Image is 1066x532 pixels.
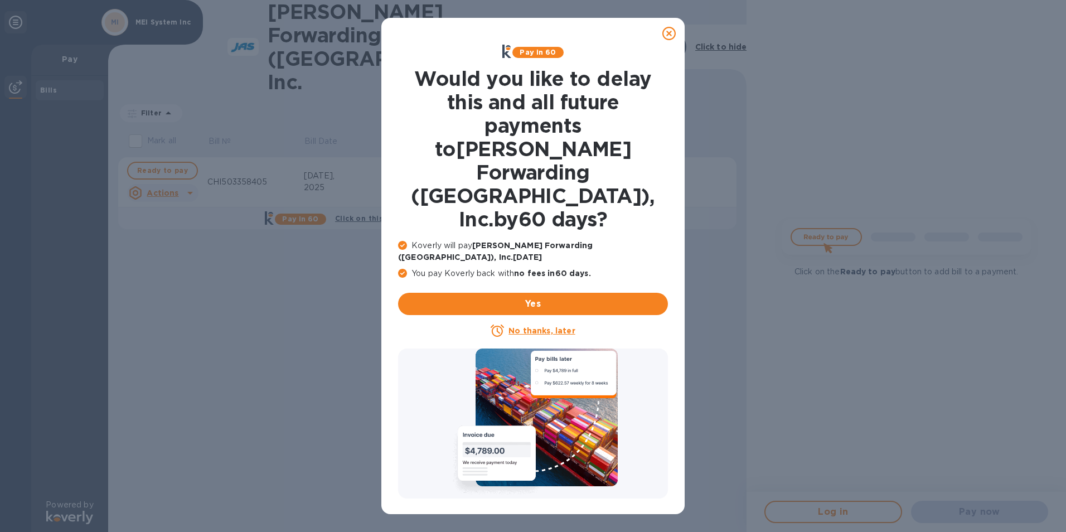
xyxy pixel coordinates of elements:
[398,241,593,262] b: [PERSON_NAME] Forwarding ([GEOGRAPHIC_DATA]), Inc. [DATE]
[514,269,590,278] b: no fees in 60 days .
[398,240,668,263] p: Koverly will pay
[398,293,668,315] button: Yes
[520,48,556,56] b: Pay in 60
[398,268,668,279] p: You pay Koverly back with
[407,297,659,311] span: Yes
[398,67,668,231] h1: Would you like to delay this and all future payments to [PERSON_NAME] Forwarding ([GEOGRAPHIC_DAT...
[508,326,575,335] u: No thanks, later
